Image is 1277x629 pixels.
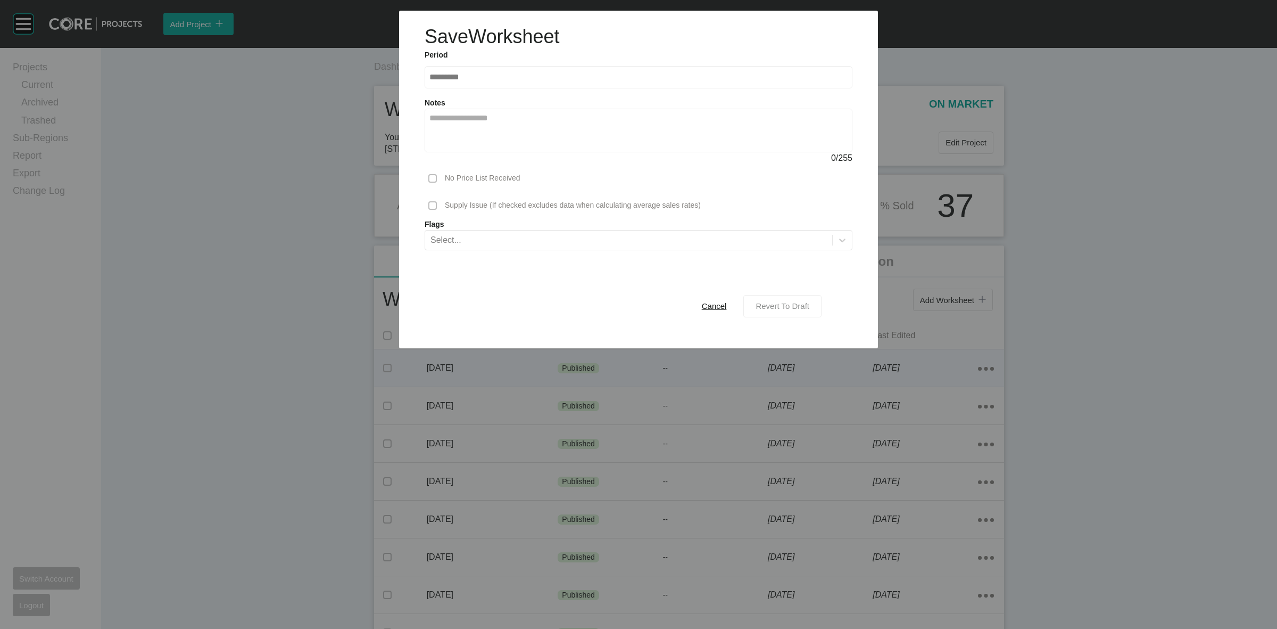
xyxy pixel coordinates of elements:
[425,152,852,164] div: / 255
[831,153,836,162] span: 0
[425,99,445,107] label: Notes
[425,50,852,61] label: Period
[702,301,727,311] span: Cancel
[445,173,520,184] p: No Price List Received
[445,200,701,211] p: Supply Issue (If checked excludes data when calculating average sales rates)
[425,219,852,230] label: Flags
[756,301,809,311] span: Revert To Draft
[690,295,739,317] button: Cancel
[425,23,559,50] h1: Save Worksheet
[743,295,822,317] button: Revert To Draft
